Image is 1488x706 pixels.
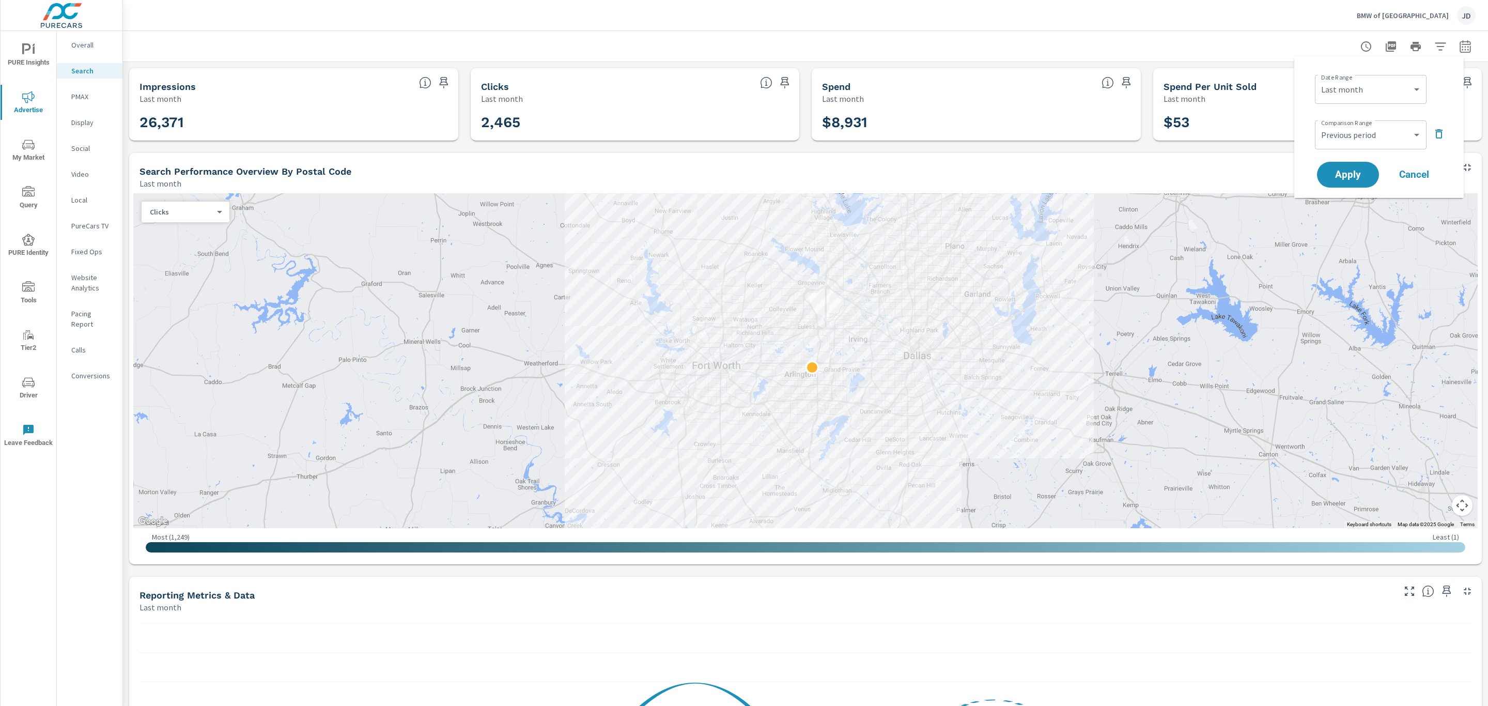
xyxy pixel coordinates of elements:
span: Driver [4,376,53,402]
h5: Spend Per Unit Sold [1164,81,1257,92]
span: Tools [4,281,53,306]
div: Social [57,141,122,156]
button: Print Report [1405,36,1426,57]
a: Open this area in Google Maps (opens a new window) [136,515,170,528]
div: Fixed Ops [57,244,122,259]
span: Map data ©2025 Google [1398,521,1454,527]
span: The number of times an ad was shown on your behalf. [419,76,431,89]
h5: Search Performance Overview By Postal Code [139,166,351,177]
div: JD [1457,6,1476,25]
p: Last month [139,93,181,105]
p: Most ( 1,249 ) [152,532,190,542]
h5: Spend [822,81,850,92]
span: Save this to your personalized report [1118,74,1135,91]
span: Save this to your personalized report [1438,583,1455,600]
span: Leave Feedback [4,424,53,449]
div: Clicks [142,207,221,217]
p: Local [71,195,114,205]
div: PureCars TV [57,218,122,234]
span: My Market [4,139,53,164]
span: PURE Insights [4,43,53,69]
img: Google [136,515,170,528]
p: Conversions [71,371,114,381]
div: PMAX [57,89,122,104]
span: Save this to your personalized report [436,74,452,91]
span: Save this to your personalized report [777,74,793,91]
p: BMW of [GEOGRAPHIC_DATA] [1357,11,1449,20]
p: Display [71,117,114,128]
button: Map camera controls [1452,495,1473,516]
div: Calls [57,342,122,358]
button: Cancel [1383,162,1445,188]
div: Local [57,192,122,208]
div: nav menu [1,31,56,459]
span: Understand Search data over time and see how metrics compare to each other. [1422,585,1434,597]
span: Save this to your personalized report [1459,74,1476,91]
button: Minimize Widget [1459,159,1476,176]
p: Search [71,66,114,76]
div: Conversions [57,368,122,383]
div: Video [57,166,122,182]
p: Last month [481,93,523,105]
div: Display [57,115,122,130]
p: Website Analytics [71,272,114,293]
button: Keyboard shortcuts [1347,521,1391,528]
button: Apply Filters [1430,36,1451,57]
div: Pacing Report [57,306,122,332]
span: The number of times an ad was clicked by a consumer. [760,76,772,89]
p: Last month [1164,93,1205,105]
p: Clicks [150,207,213,217]
p: Fixed Ops [71,247,114,257]
button: "Export Report to PDF" [1381,36,1401,57]
span: Tier2 [4,329,53,354]
span: The amount of money spent on advertising during the period. [1102,76,1114,89]
p: Last month [139,601,181,613]
h3: 26,371 [139,114,448,131]
a: Terms (opens in new tab) [1460,521,1475,527]
h5: Reporting Metrics & Data [139,590,255,601]
button: Minimize Widget [1459,583,1476,600]
h3: $8,931 [822,114,1130,131]
div: Search [57,63,122,79]
button: Make Fullscreen [1401,583,1418,600]
p: PMAX [71,91,114,102]
p: Overall [71,40,114,50]
button: Select Date Range [1455,36,1476,57]
p: Last month [139,177,181,190]
div: Overall [57,37,122,53]
p: PureCars TV [71,221,114,231]
div: Website Analytics [57,270,122,296]
h5: Clicks [481,81,509,92]
p: Pacing Report [71,309,114,329]
h5: Impressions [139,81,196,92]
span: Advertise [4,91,53,116]
p: Social [71,143,114,154]
h3: $53 [1164,114,1472,131]
span: PURE Identity [4,234,53,259]
p: Video [71,169,114,179]
span: Cancel [1393,170,1435,179]
p: Calls [71,345,114,355]
h3: 2,465 [481,114,789,131]
button: Apply [1317,162,1379,188]
p: Last month [822,93,864,105]
span: Query [4,186,53,211]
span: Apply [1327,170,1369,179]
p: Least ( 1 ) [1433,532,1459,542]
